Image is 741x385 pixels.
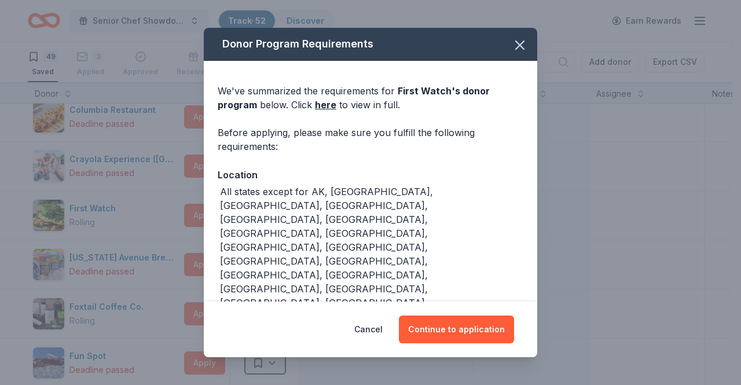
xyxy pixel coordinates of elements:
button: Cancel [354,316,383,343]
div: Before applying, please make sure you fulfill the following requirements: [218,126,523,153]
div: Location [218,167,523,182]
button: Continue to application [399,316,514,343]
a: here [315,98,336,112]
div: Donor Program Requirements [204,28,537,61]
div: All states except for AK, [GEOGRAPHIC_DATA], [GEOGRAPHIC_DATA], [GEOGRAPHIC_DATA], [GEOGRAPHIC_DA... [220,185,523,338]
div: We've summarized the requirements for below. Click to view in full. [218,84,523,112]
